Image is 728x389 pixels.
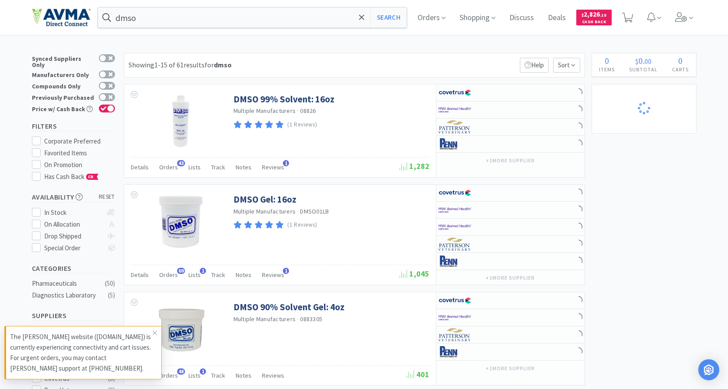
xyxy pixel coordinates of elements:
span: 00 [644,57,651,66]
span: . 18 [600,12,606,18]
div: Previously Purchased [32,93,94,101]
span: Has Cash Back [44,172,99,181]
div: Price w/ Cash Back [32,105,94,112]
img: e1133ece90fa4a959c5ae41b0808c578_9.png [439,255,471,268]
span: · [297,207,299,215]
a: DMSO 90% Solvent Gel: 4oz [233,301,345,313]
span: Reviews [262,271,284,279]
p: The [PERSON_NAME] website ([DOMAIN_NAME]) is currently experiencing connectivity and cart issues.... [10,332,153,374]
span: Track [211,371,225,379]
span: DMSO01LB [300,207,329,215]
span: Reviews [262,163,284,171]
img: 77fca1acd8b6420a9015268ca798ef17_1.png [439,186,471,200]
span: 1,045 [400,269,429,279]
span: 401 [407,369,429,379]
a: $2,826.18Cash Back [576,6,612,29]
a: Deals [544,14,569,22]
span: · [297,107,299,115]
span: 0 [638,55,643,66]
span: 0 [678,55,683,66]
div: On Allocation [44,219,102,230]
span: 48 [177,368,185,375]
div: Showing 1-15 of 61 results [129,60,232,71]
img: ad8f15b147c74e70ae0b9dda1e5bc40f_7928.png [153,93,209,150]
div: Favorited Items [44,148,115,158]
span: 2,826 [582,10,606,18]
img: f6b2451649754179b5b4e0c70c3f7cb0_2.png [439,103,471,116]
h4: Subtotal [622,65,665,74]
button: Search [370,7,407,28]
a: Multiple Manufacturers [233,315,296,323]
div: Diagnostics Laboratory [32,290,103,301]
div: In Stock [44,207,102,218]
a: DMSO Gel: 16oz [233,193,296,205]
h5: Filters [32,121,115,131]
span: Notes [236,371,251,379]
span: 0883305 [300,315,322,323]
span: Track [211,163,225,171]
h4: Carts [665,65,696,74]
span: for [205,60,232,69]
div: Synced Suppliers Only [32,54,94,68]
a: DMSO 99% Solvent: 16oz [233,93,334,105]
div: Corporate Preferred [44,136,115,147]
input: Search by item, sku, manufacturer, ingredient, size... [98,7,407,28]
div: Manufacturers Only [32,70,94,78]
span: 0 [605,55,609,66]
img: f6b2451649754179b5b4e0c70c3f7cb0_2.png [439,311,471,324]
span: 1 [283,160,289,166]
span: Orders [159,271,178,279]
span: Lists [188,271,201,279]
img: e1133ece90fa4a959c5ae41b0808c578_9.png [439,137,471,151]
span: Notes [236,163,251,171]
span: Track [211,271,225,279]
p: (1 Reviews) [287,120,317,130]
img: 77fca1acd8b6420a9015268ca798ef17_1.png [439,86,471,99]
img: f5e969b455434c6296c6d81ef179fa71_3.png [439,120,471,133]
span: · [297,315,299,323]
div: ( 50 ) [105,278,115,289]
div: Special Order [44,243,102,253]
span: 1,282 [400,161,429,171]
span: Reviews [262,371,284,379]
img: e1133ece90fa4a959c5ae41b0808c578_9.png [439,345,471,358]
a: Multiple Manufacturers [233,207,296,215]
img: 2812b179af91479d8c5bdb14243cf27c_300477.jpeg [153,301,209,358]
span: reset [99,193,115,202]
h5: Suppliers [32,311,115,321]
span: 1 [200,268,206,274]
span: Details [131,271,149,279]
button: +1more supplier [481,272,539,284]
button: +1more supplier [481,154,539,167]
span: Lists [188,371,201,379]
img: f5e969b455434c6296c6d81ef179fa71_3.png [439,328,471,341]
p: Help [520,58,549,73]
a: Multiple Manufacturers [233,107,296,115]
h5: Availability [32,192,115,202]
button: +1more supplier [481,362,539,375]
h5: Categories [32,263,115,273]
span: 08826 [300,107,316,115]
img: 9637b8d9f872495fbe8bef2e0c7f06f2_7925.png [153,193,209,250]
span: 69 [177,268,185,274]
div: ( 5 ) [108,290,115,301]
img: f6b2451649754179b5b4e0c70c3f7cb0_2.png [439,221,471,234]
span: Orders [159,371,178,379]
img: e4e33dab9f054f5782a47901c742baa9_102.png [32,8,91,27]
div: On Promotion [44,160,115,170]
span: $ [582,12,584,18]
span: 1 [200,368,206,375]
div: Compounds Only [32,82,94,89]
a: Discuss [506,14,537,22]
img: f5e969b455434c6296c6d81ef179fa71_3.png [439,238,471,251]
div: . [622,56,665,65]
span: Details [131,163,149,171]
div: Open Intercom Messenger [698,359,719,380]
span: CB [87,174,95,179]
img: f6b2451649754179b5b4e0c70c3f7cb0_2.png [439,203,471,217]
strong: dmso [214,60,232,69]
span: Sort [553,58,580,73]
img: 77fca1acd8b6420a9015268ca798ef17_1.png [439,294,471,307]
span: Cash Back [582,20,606,25]
h4: Items [592,65,622,74]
